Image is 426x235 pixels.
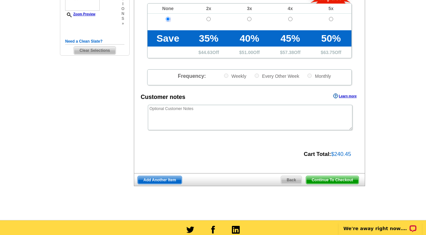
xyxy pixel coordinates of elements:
label: Every Other Week [254,73,299,79]
td: $ Off [270,47,311,58]
td: 5x [311,4,351,14]
label: Weekly [223,73,247,79]
td: None [148,4,188,14]
a: Learn more [333,93,357,99]
td: $ Off [229,47,270,58]
span: n [121,11,124,16]
div: Customer notes [141,93,185,102]
span: $240.45 [331,151,351,157]
td: 45% [270,30,311,47]
iframe: LiveChat chat widget [334,214,426,235]
a: Add Another Item [137,176,182,184]
span: 44.63 [201,50,212,55]
span: 63.75 [323,50,335,55]
span: i [121,2,124,7]
label: Monthly [307,73,331,79]
span: Add Another Item [138,176,181,184]
input: Every Other Week [255,74,259,78]
td: 50% [311,30,351,47]
td: 2x [188,4,229,14]
span: 57.38 [282,50,294,55]
td: 40% [229,30,270,47]
strong: Cart Total: [304,151,331,157]
td: 3x [229,4,270,14]
span: s [121,16,124,21]
h5: Need a Clean Slate? [65,38,124,45]
a: Zoom Preview [65,12,95,16]
td: $ Off [311,47,351,58]
span: Frequency: [178,73,206,79]
span: Continue To Checkout [306,176,359,184]
a: Back [281,176,302,184]
td: $ Off [188,47,229,58]
span: 51.00 [242,50,253,55]
span: o [121,7,124,11]
span: » [121,21,124,26]
input: Weekly [224,74,228,78]
td: 35% [188,30,229,47]
input: Monthly [307,74,312,78]
span: Back [281,176,302,184]
td: Save [148,30,188,47]
span: Clear Selections [74,47,115,54]
td: 4x [270,4,311,14]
